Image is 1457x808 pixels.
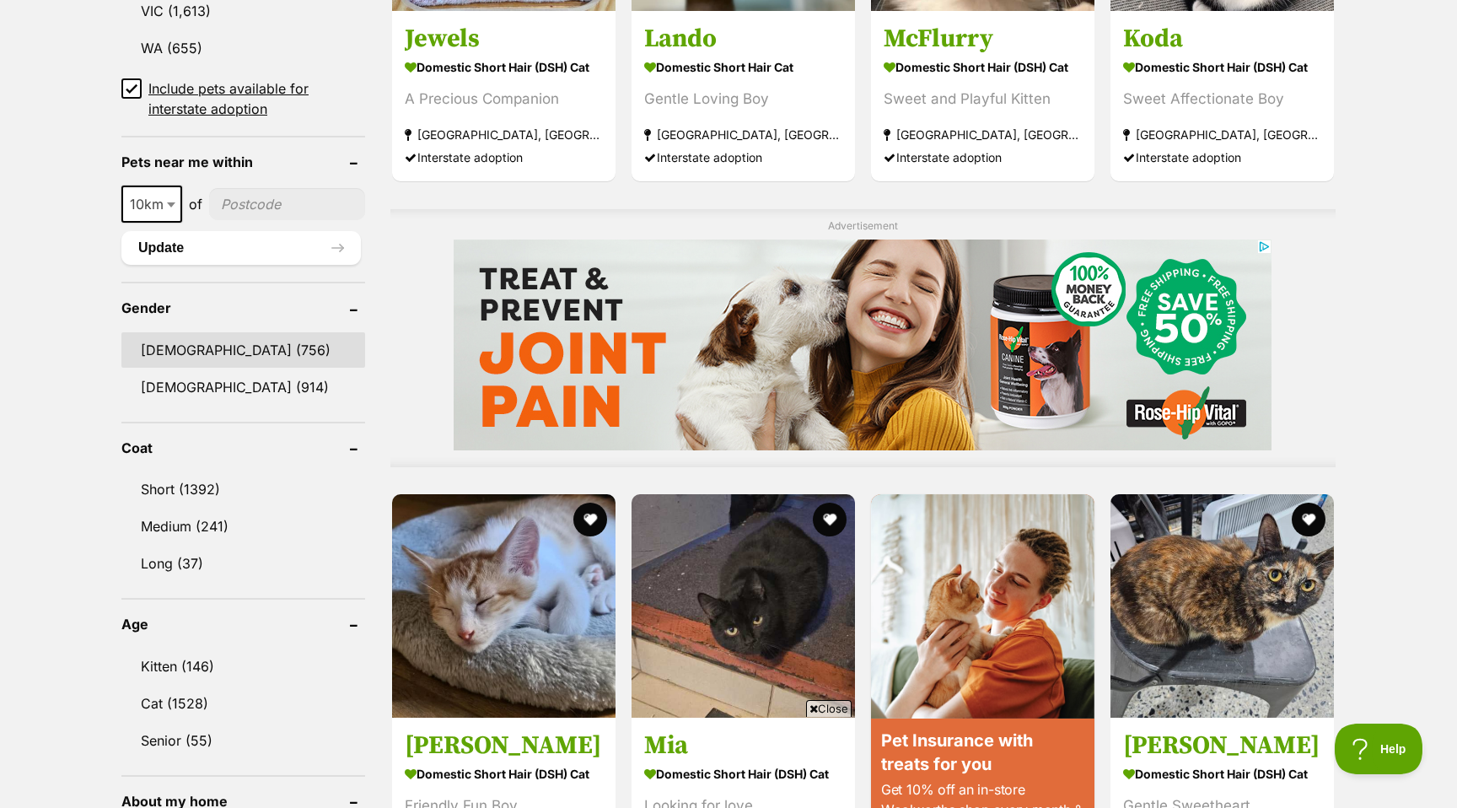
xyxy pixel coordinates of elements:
iframe: Help Scout Beacon - Open [1335,724,1423,774]
div: Interstate adoption [1123,147,1321,170]
button: favourite [1292,503,1325,536]
div: Advertisement [390,209,1336,468]
a: Lando Domestic Short Hair Cat Gentle Loving Boy [GEOGRAPHIC_DATA], [GEOGRAPHIC_DATA] Interstate a... [632,11,855,182]
header: Age [121,617,365,632]
iframe: Advertisement [422,724,1035,800]
strong: [GEOGRAPHIC_DATA], [GEOGRAPHIC_DATA] [644,124,842,147]
a: WA (655) [121,30,365,66]
h3: [PERSON_NAME] [1123,730,1321,762]
div: Interstate adoption [884,147,1082,170]
a: Medium (241) [121,509,365,544]
span: of [189,194,202,214]
strong: Domestic Short Hair (DSH) Cat [884,56,1082,80]
a: Short (1392) [121,471,365,507]
header: Coat [121,440,365,455]
div: Gentle Loving Boy [644,89,842,111]
h3: Jewels [405,24,603,56]
strong: [GEOGRAPHIC_DATA], [GEOGRAPHIC_DATA] [1123,124,1321,147]
button: favourite [573,503,607,536]
div: A Precious Companion [405,89,603,111]
img: Megan - Domestic Short Hair (DSH) Cat [1110,494,1334,718]
a: Cat (1528) [121,686,365,721]
a: Kitten (146) [121,649,365,684]
a: Senior (55) [121,723,365,758]
a: Long (37) [121,546,365,581]
span: Close [806,700,852,717]
a: [DEMOGRAPHIC_DATA] (756) [121,332,365,368]
a: Include pets available for interstate adoption [121,78,365,119]
span: 10km [123,192,180,216]
strong: Domestic Short Hair (DSH) Cat [1123,56,1321,80]
img: Mia - Domestic Short Hair (DSH) Cat [632,494,855,718]
strong: Domestic Short Hair Cat [644,56,842,80]
div: Interstate adoption [644,147,842,170]
img: Jonnie - Domestic Short Hair (DSH) Cat [392,494,616,718]
iframe: Advertisement [454,240,1272,450]
a: [DEMOGRAPHIC_DATA] (914) [121,369,365,405]
button: favourite [813,503,847,536]
input: postcode [209,188,365,220]
strong: Domestic Short Hair (DSH) Cat [405,762,603,787]
strong: Domestic Short Hair (DSH) Cat [1123,762,1321,787]
a: Jewels Domestic Short Hair (DSH) Cat A Precious Companion [GEOGRAPHIC_DATA], [GEOGRAPHIC_DATA] In... [392,11,616,182]
a: Koda Domestic Short Hair (DSH) Cat Sweet Affectionate Boy [GEOGRAPHIC_DATA], [GEOGRAPHIC_DATA] In... [1110,11,1334,182]
div: Interstate adoption [405,147,603,170]
a: McFlurry Domestic Short Hair (DSH) Cat Sweet and Playful Kitten [GEOGRAPHIC_DATA], [GEOGRAPHIC_DA... [871,11,1094,182]
h3: [PERSON_NAME] [405,730,603,762]
h3: Lando [644,24,842,56]
div: Sweet Affectionate Boy [1123,89,1321,111]
strong: [GEOGRAPHIC_DATA], [GEOGRAPHIC_DATA] [884,124,1082,147]
strong: Domestic Short Hair (DSH) Cat [405,56,603,80]
span: 10km [121,186,182,223]
span: Include pets available for interstate adoption [148,78,365,119]
header: Pets near me within [121,154,365,170]
button: Update [121,231,361,265]
header: Gender [121,300,365,315]
strong: [GEOGRAPHIC_DATA], [GEOGRAPHIC_DATA] [405,124,603,147]
h3: McFlurry [884,24,1082,56]
div: Sweet and Playful Kitten [884,89,1082,111]
h3: Koda [1123,24,1321,56]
